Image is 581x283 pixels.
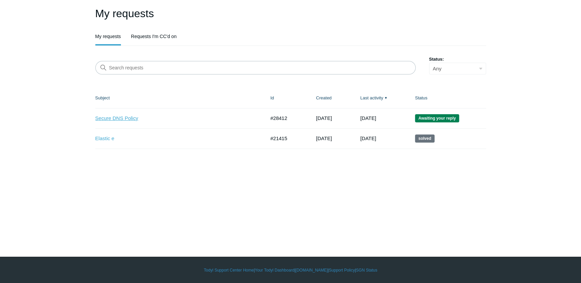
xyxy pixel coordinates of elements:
[131,29,176,44] a: Requests I'm CC'd on
[264,128,310,149] td: #21415
[264,88,310,108] th: Id
[360,135,376,141] time: 12/16/2024, 17:02
[415,114,459,122] span: We are waiting for you to respond
[295,267,328,273] a: [DOMAIN_NAME]
[95,5,486,22] h1: My requests
[360,115,376,121] time: 10/06/2025, 12:16
[95,61,416,74] input: Search requests
[329,267,355,273] a: Support Policy
[95,88,264,108] th: Subject
[95,115,255,122] a: Secure DNS Policy
[316,115,332,121] time: 09/25/2025, 13:05
[429,56,486,63] label: Status:
[408,88,486,108] th: Status
[204,267,254,273] a: Todyl Support Center Home
[95,29,121,44] a: My requests
[384,95,387,100] span: ▼
[264,108,310,128] td: #28412
[415,134,434,143] span: This request has been solved
[95,267,486,273] div: | | | |
[316,95,331,100] a: Created
[316,135,332,141] time: 11/15/2024, 15:18
[356,267,377,273] a: SGN Status
[95,135,255,143] a: Elastic e
[255,267,294,273] a: Your Todyl Dashboard
[360,95,383,100] a: Last activity▼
